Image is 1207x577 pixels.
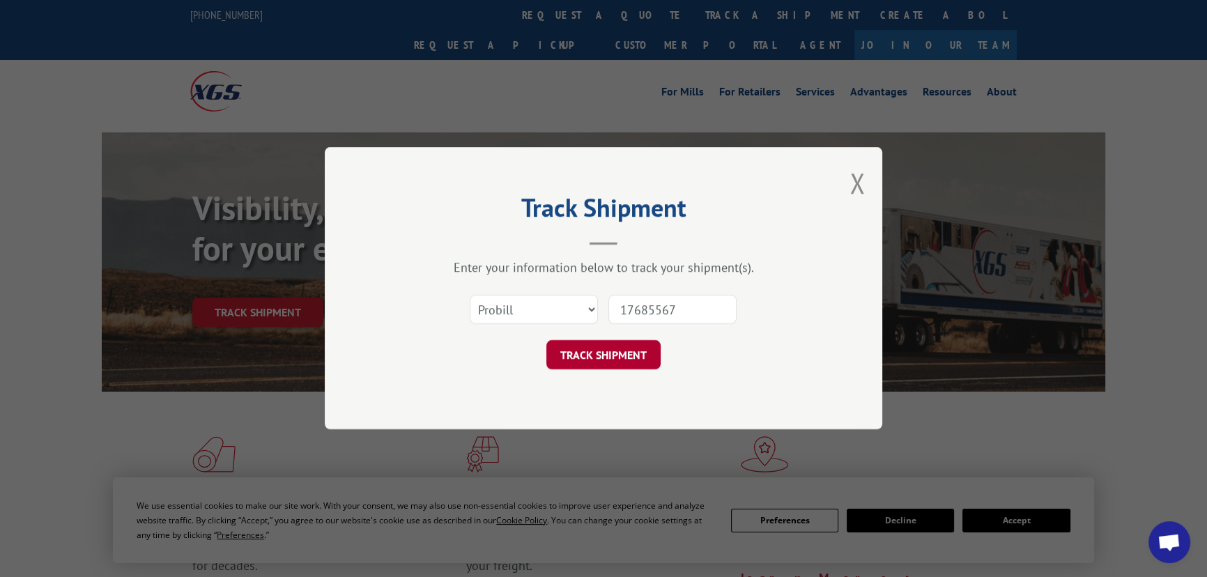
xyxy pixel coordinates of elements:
h2: Track Shipment [394,198,813,224]
button: Close modal [849,164,865,201]
button: TRACK SHIPMENT [546,341,661,370]
div: Open chat [1148,521,1190,563]
div: Enter your information below to track your shipment(s). [394,260,813,276]
input: Number(s) [608,295,737,325]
